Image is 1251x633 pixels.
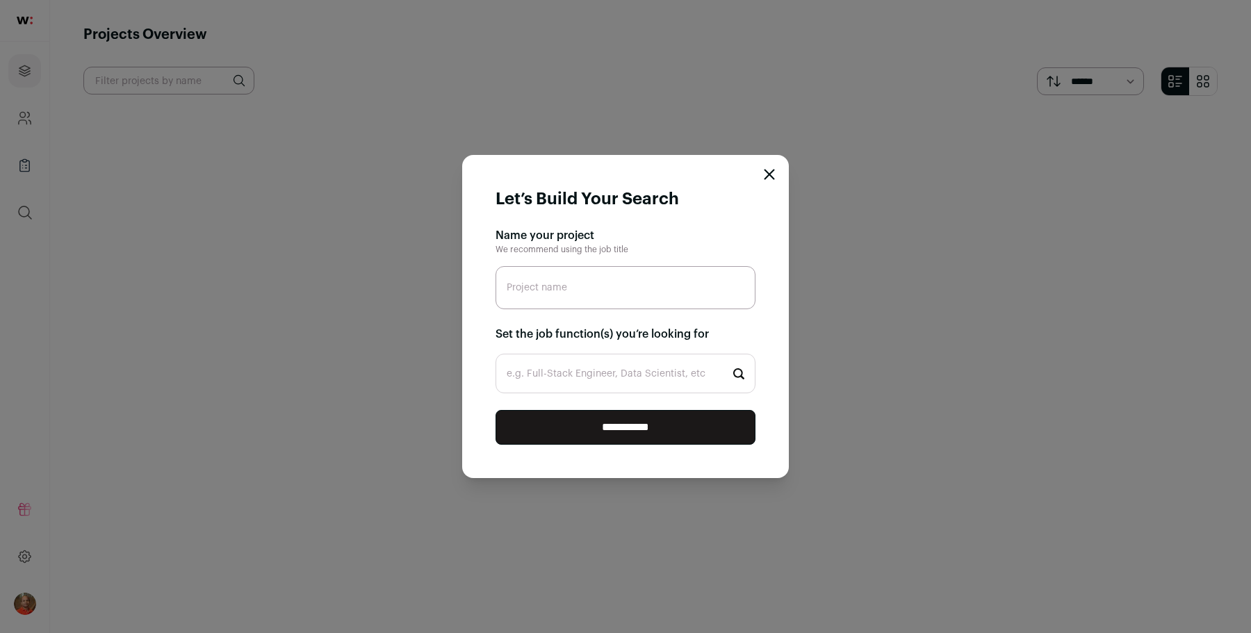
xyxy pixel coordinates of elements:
input: Start typing... [496,354,755,393]
input: Project name [496,266,755,309]
h2: Name your project [496,227,755,244]
h1: Let’s Build Your Search [496,188,679,211]
button: Close modal [764,169,775,180]
h2: Set the job function(s) you’re looking for [496,326,755,343]
span: We recommend using the job title [496,245,628,254]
